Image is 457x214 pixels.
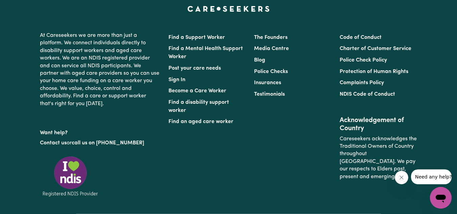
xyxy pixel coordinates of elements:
[254,69,288,74] a: Police Checks
[168,46,243,60] a: Find a Mental Health Support Worker
[40,137,160,149] p: or
[168,100,229,113] a: Find a disability support worker
[168,77,185,82] a: Sign In
[168,119,233,124] a: Find an aged care worker
[4,5,41,10] span: Need any help?
[430,187,452,209] iframe: Button to launch messaging window
[254,35,288,40] a: The Founders
[72,140,144,146] a: call us on [PHONE_NUMBER]
[187,6,270,11] a: Careseekers home page
[340,116,417,133] h2: Acknowledgement of Country
[340,80,384,86] a: Complaints Policy
[340,92,395,97] a: NDIS Code of Conduct
[395,171,408,184] iframe: Close message
[340,46,411,51] a: Charter of Customer Service
[340,69,408,74] a: Protection of Human Rights
[168,35,225,40] a: Find a Support Worker
[40,126,160,137] p: Want help?
[340,133,417,183] p: Careseekers acknowledges the Traditional Owners of Country throughout [GEOGRAPHIC_DATA]. We pay o...
[40,140,67,146] a: Contact us
[254,57,265,63] a: Blog
[40,29,160,110] p: At Careseekers we are more than just a platform. We connect individuals directly to disability su...
[168,88,226,94] a: Become a Care Worker
[254,80,281,86] a: Insurances
[168,66,221,71] a: Post your care needs
[40,155,101,197] img: Registered NDIS provider
[254,92,285,97] a: Testimonials
[254,46,289,51] a: Media Centre
[340,35,382,40] a: Code of Conduct
[411,169,452,184] iframe: Message from company
[340,57,387,63] a: Police Check Policy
